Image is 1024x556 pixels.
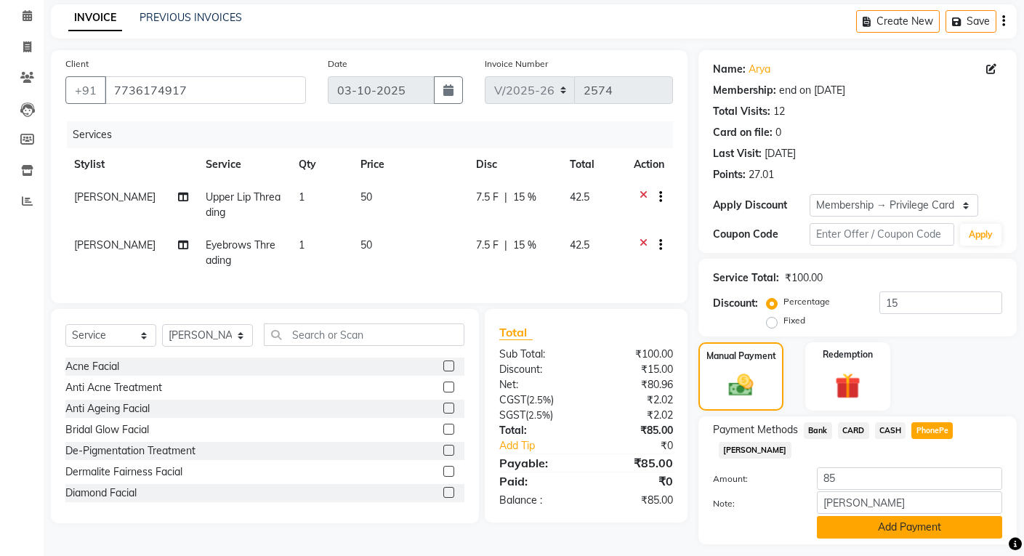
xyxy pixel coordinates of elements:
[713,296,758,311] div: Discount:
[485,57,548,70] label: Invoice Number
[504,238,507,253] span: |
[586,493,684,508] div: ₹85.00
[264,323,464,346] input: Search or Scan
[838,422,869,439] span: CARD
[783,314,805,327] label: Fixed
[706,350,776,363] label: Manual Payment
[105,76,306,104] input: Search by Name/Mobile/Email/Code
[299,190,305,204] span: 1
[74,238,156,251] span: [PERSON_NAME]
[702,497,806,510] label: Note:
[586,362,684,377] div: ₹15.00
[360,190,372,204] span: 50
[713,146,762,161] div: Last Visit:
[721,371,761,400] img: _cash.svg
[713,198,810,213] div: Apply Discount
[529,394,551,406] span: 2.5%
[783,295,830,308] label: Percentage
[488,347,586,362] div: Sub Total:
[499,325,533,340] span: Total
[65,76,106,104] button: +91
[488,362,586,377] div: Discount:
[602,438,684,454] div: ₹0
[65,359,119,374] div: Acne Facial
[827,370,869,402] img: _gift.svg
[206,190,281,219] span: Upper Lip Threading
[561,148,625,181] th: Total
[946,10,996,33] button: Save
[488,493,586,508] div: Balance :
[586,392,684,408] div: ₹2.02
[586,408,684,423] div: ₹2.02
[513,238,536,253] span: 15 %
[504,190,507,205] span: |
[713,83,776,98] div: Membership:
[586,377,684,392] div: ₹80.96
[817,516,1002,539] button: Add Payment
[625,148,673,181] th: Action
[499,408,525,422] span: SGST
[65,57,89,70] label: Client
[467,148,561,181] th: Disc
[749,62,770,77] a: Arya
[810,223,954,246] input: Enter Offer / Coupon Code
[65,401,150,416] div: Anti Ageing Facial
[570,190,589,204] span: 42.5
[65,380,162,395] div: Anti Acne Treatment
[476,190,499,205] span: 7.5 F
[65,464,182,480] div: Dermalite Fairness Facial
[875,422,906,439] span: CASH
[586,347,684,362] div: ₹100.00
[749,167,774,182] div: 27.01
[197,148,290,181] th: Service
[817,491,1002,514] input: Add Note
[65,486,137,501] div: Diamond Facial
[586,454,684,472] div: ₹85.00
[804,422,832,439] span: Bank
[488,438,602,454] a: Add Tip
[206,238,275,267] span: Eyebrows Threading
[488,408,586,423] div: ( )
[775,125,781,140] div: 0
[713,125,773,140] div: Card on file:
[360,238,372,251] span: 50
[570,238,589,251] span: 42.5
[476,238,499,253] span: 7.5 F
[713,422,798,438] span: Payment Methods
[779,83,845,98] div: end on [DATE]
[713,62,746,77] div: Name:
[528,409,550,421] span: 2.5%
[328,57,347,70] label: Date
[586,423,684,438] div: ₹85.00
[773,104,785,119] div: 12
[713,270,779,286] div: Service Total:
[513,190,536,205] span: 15 %
[765,146,796,161] div: [DATE]
[713,227,810,242] div: Coupon Code
[817,467,1002,490] input: Amount
[65,443,195,459] div: De-Pigmentation Treatment
[488,392,586,408] div: ( )
[488,423,586,438] div: Total:
[140,11,242,24] a: PREVIOUS INVOICES
[290,148,352,181] th: Qty
[499,393,526,406] span: CGST
[488,454,586,472] div: Payable:
[352,148,467,181] th: Price
[67,121,684,148] div: Services
[68,5,122,31] a: INVOICE
[488,377,586,392] div: Net:
[65,422,149,438] div: Bridal Glow Facial
[299,238,305,251] span: 1
[719,442,791,459] span: [PERSON_NAME]
[586,472,684,490] div: ₹0
[960,224,1001,246] button: Apply
[785,270,823,286] div: ₹100.00
[823,348,873,361] label: Redemption
[65,148,197,181] th: Stylist
[911,422,953,439] span: PhonePe
[488,472,586,490] div: Paid:
[702,472,806,486] label: Amount:
[856,10,940,33] button: Create New
[713,167,746,182] div: Points:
